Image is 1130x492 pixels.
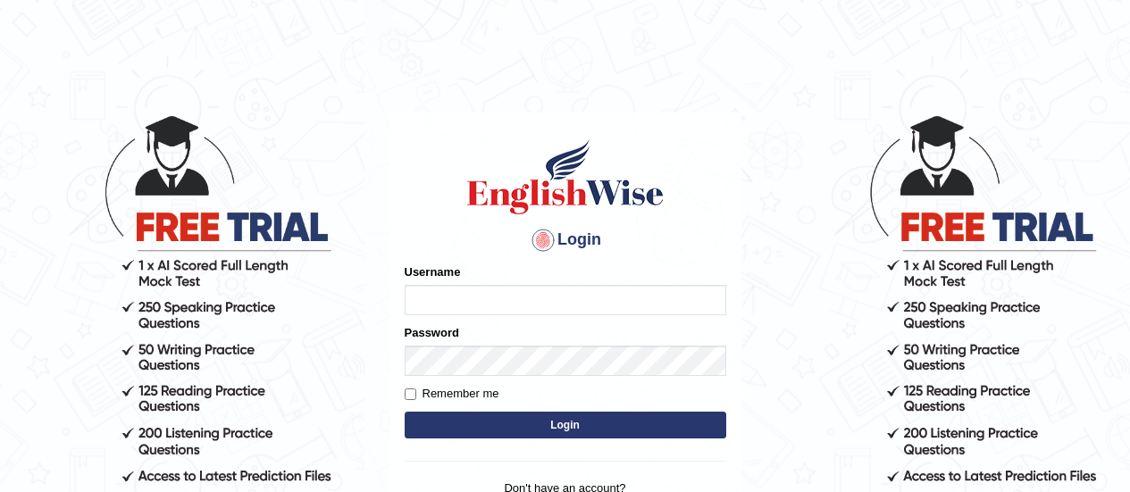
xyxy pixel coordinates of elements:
[405,324,459,341] label: Password
[464,137,667,217] img: Logo of English Wise sign in for intelligent practice with AI
[405,385,499,403] label: Remember me
[405,388,416,400] input: Remember me
[405,412,726,438] button: Login
[405,263,461,280] label: Username
[405,226,726,254] h4: Login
